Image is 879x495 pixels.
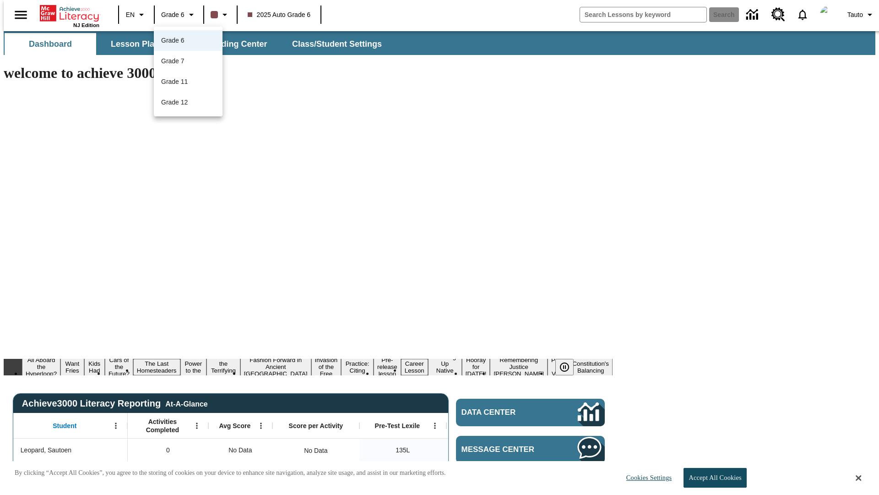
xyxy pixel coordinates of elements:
[161,78,188,85] span: Grade 11
[161,37,184,44] span: Grade 6
[161,57,184,65] span: Grade 7
[684,468,746,488] button: Accept All Cookies
[161,99,188,106] span: Grade 12
[856,474,861,482] button: Close
[15,468,446,478] p: By clicking “Accept All Cookies”, you agree to the storing of cookies on your device to enhance s...
[618,468,675,487] button: Cookies Settings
